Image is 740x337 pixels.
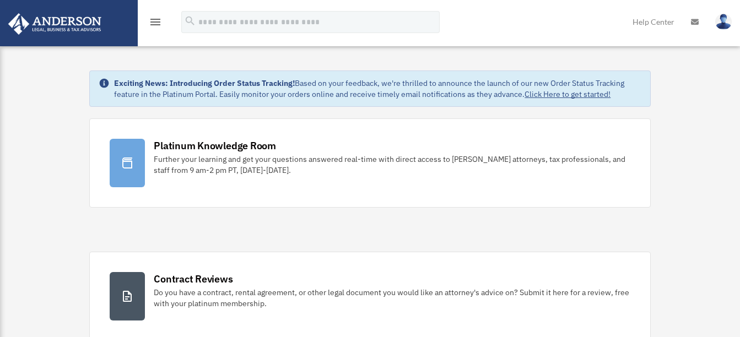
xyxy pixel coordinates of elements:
[114,78,295,88] strong: Exciting News: Introducing Order Status Tracking!
[89,118,650,208] a: Platinum Knowledge Room Further your learning and get your questions answered real-time with dire...
[149,15,162,29] i: menu
[114,78,641,100] div: Based on your feedback, we're thrilled to announce the launch of our new Order Status Tracking fe...
[154,154,630,176] div: Further your learning and get your questions answered real-time with direct access to [PERSON_NAM...
[154,272,233,286] div: Contract Reviews
[149,19,162,29] a: menu
[154,139,276,153] div: Platinum Knowledge Room
[184,15,196,27] i: search
[5,13,105,35] img: Anderson Advisors Platinum Portal
[715,14,732,30] img: User Pic
[525,89,611,99] a: Click Here to get started!
[154,287,630,309] div: Do you have a contract, rental agreement, or other legal document you would like an attorney's ad...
